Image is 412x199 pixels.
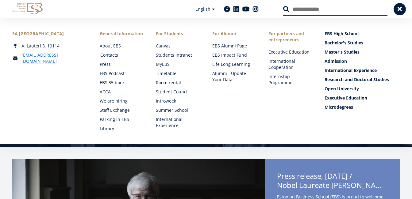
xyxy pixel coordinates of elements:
[325,86,400,92] a: Open University
[252,6,259,12] a: Instagram
[212,52,256,58] a: EBS Impact Fund
[156,61,200,67] a: MyEBS
[100,98,144,104] a: We are hiring
[277,181,387,190] span: Nobel Laureate [PERSON_NAME] to Deliver Lecture at [GEOGRAPHIC_DATA]
[268,49,312,55] a: Executive Education
[212,43,256,49] a: EBS Alumni Page
[100,31,144,37] span: General Information
[268,31,312,43] span: For partners and entrepreneurs
[212,31,256,37] span: For Alumni
[100,116,144,122] a: Parking in EBS
[100,126,144,132] a: Library
[325,40,400,46] a: Bachelor's Studies
[156,116,200,129] a: International Experience
[325,104,400,110] a: Microdegrees
[100,80,144,86] a: EBS 35 book
[12,31,87,37] div: SA [GEOGRAPHIC_DATA]
[156,89,200,95] a: Student Council
[325,58,400,64] a: Admission
[156,70,200,77] a: Timetable
[100,107,144,113] a: Staff Exchange
[325,77,400,83] a: Research and Doctoral Studies
[100,61,144,67] a: Press
[233,6,239,12] a: Linkedin
[100,70,144,77] a: EBS Podcast
[100,89,144,95] a: ACCA
[212,70,256,83] a: Alumni - Update Your Data
[21,52,87,64] a: [EMAIL_ADDRESS][DOMAIN_NAME]
[156,80,200,86] a: Room rental
[325,49,400,55] a: Master's Studies
[325,95,400,101] a: Executive Education
[156,31,200,37] a: For Students
[242,6,249,12] a: Youtube
[156,107,200,113] a: Summer School
[268,58,312,70] a: International Cooperation
[268,73,312,86] a: Internship Programme
[325,31,400,37] a: EBS High School
[325,67,400,73] a: International Experience
[100,43,144,49] a: About EBS
[156,98,200,104] a: Introweek
[224,6,230,12] a: Facebook
[100,52,144,58] a: Contacts
[156,52,200,58] a: Students Intranet
[156,43,200,49] a: Canvas
[277,171,387,192] span: Press release, [DATE] /
[12,43,87,49] div: A. Lauteri 3, 10114
[212,61,256,67] a: Life Long Learning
